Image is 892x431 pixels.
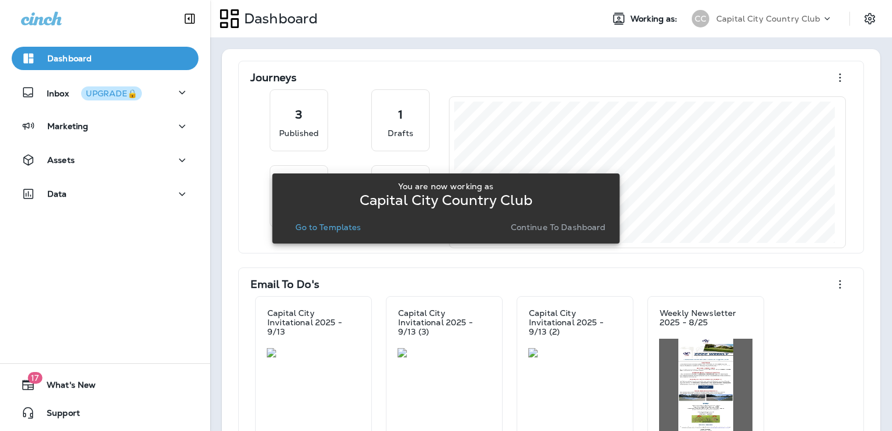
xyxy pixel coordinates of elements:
[12,47,198,70] button: Dashboard
[12,373,198,397] button: 17What's New
[398,182,493,191] p: You are now working as
[692,10,709,27] div: CC
[295,223,361,232] p: Go to Templates
[859,8,880,29] button: Settings
[35,408,80,422] span: Support
[27,372,42,384] span: 17
[81,86,142,100] button: UPGRADE🔒
[267,348,360,357] img: 547540ed-91d9-430c-bbe1-7d83bf5d214c.jpg
[250,279,319,290] p: Email To Do's
[47,189,67,199] p: Data
[506,219,611,235] button: Continue to Dashboard
[12,182,198,206] button: Data
[12,81,198,104] button: InboxUPGRADE🔒
[86,89,137,98] div: UPGRADE🔒
[35,380,96,394] span: What's New
[511,223,606,232] p: Continue to Dashboard
[250,72,297,84] p: Journeys
[47,155,75,165] p: Assets
[267,308,360,336] p: Capital City Invitational 2025 - 9/13
[360,196,533,205] p: Capital City Country Club
[660,308,752,327] p: Weekly Newsletter 2025 - 8/25
[630,14,680,24] span: Working as:
[47,121,88,131] p: Marketing
[47,86,142,99] p: Inbox
[291,219,365,235] button: Go to Templates
[47,54,92,63] p: Dashboard
[12,401,198,425] button: Support
[12,114,198,138] button: Marketing
[12,148,198,172] button: Assets
[239,10,318,27] p: Dashboard
[716,14,821,23] p: Capital City Country Club
[173,7,206,30] button: Collapse Sidebar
